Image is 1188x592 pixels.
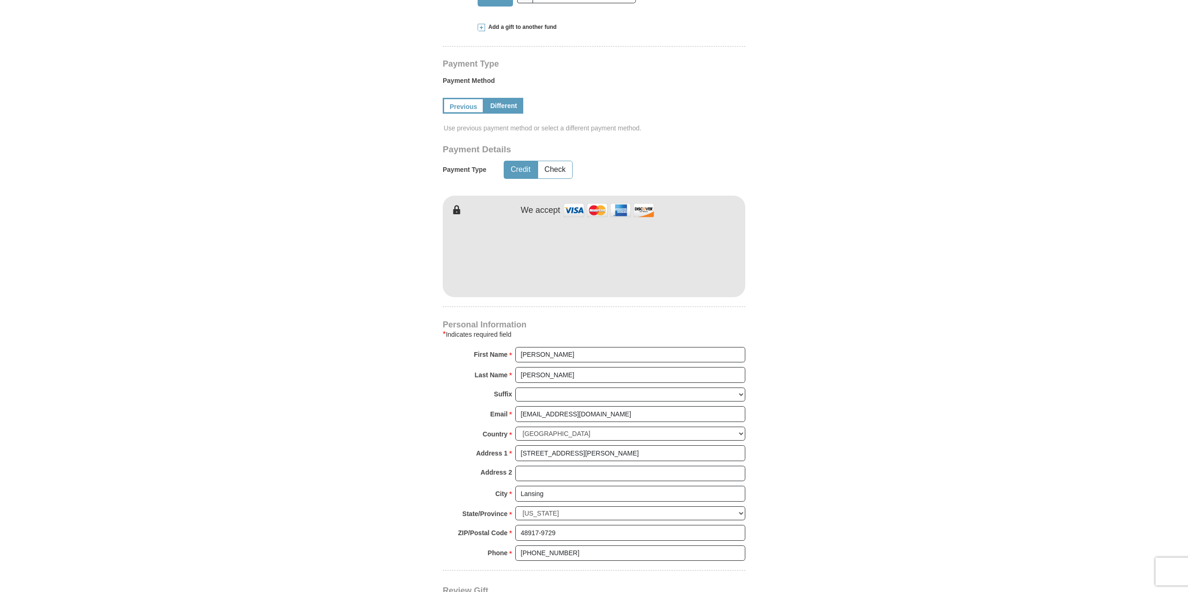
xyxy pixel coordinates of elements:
[462,507,507,520] strong: State/Province
[443,321,745,328] h4: Personal Information
[476,447,508,460] strong: Address 1
[444,123,746,133] span: Use previous payment method or select a different payment method.
[458,526,508,539] strong: ZIP/Postal Code
[504,161,537,178] button: Credit
[443,144,680,155] h3: Payment Details
[488,546,508,559] strong: Phone
[443,98,484,114] a: Previous
[443,76,745,90] label: Payment Method
[483,428,508,441] strong: Country
[490,408,507,421] strong: Email
[474,348,507,361] strong: First Name
[485,23,557,31] span: Add a gift to another fund
[495,487,507,500] strong: City
[562,200,655,220] img: credit cards accepted
[475,368,508,381] strong: Last Name
[443,166,486,174] h5: Payment Type
[480,466,512,479] strong: Address 2
[443,60,745,68] h4: Payment Type
[484,98,523,114] a: Different
[521,205,560,216] h4: We accept
[538,161,572,178] button: Check
[494,388,512,401] strong: Suffix
[443,329,745,340] div: Indicates required field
